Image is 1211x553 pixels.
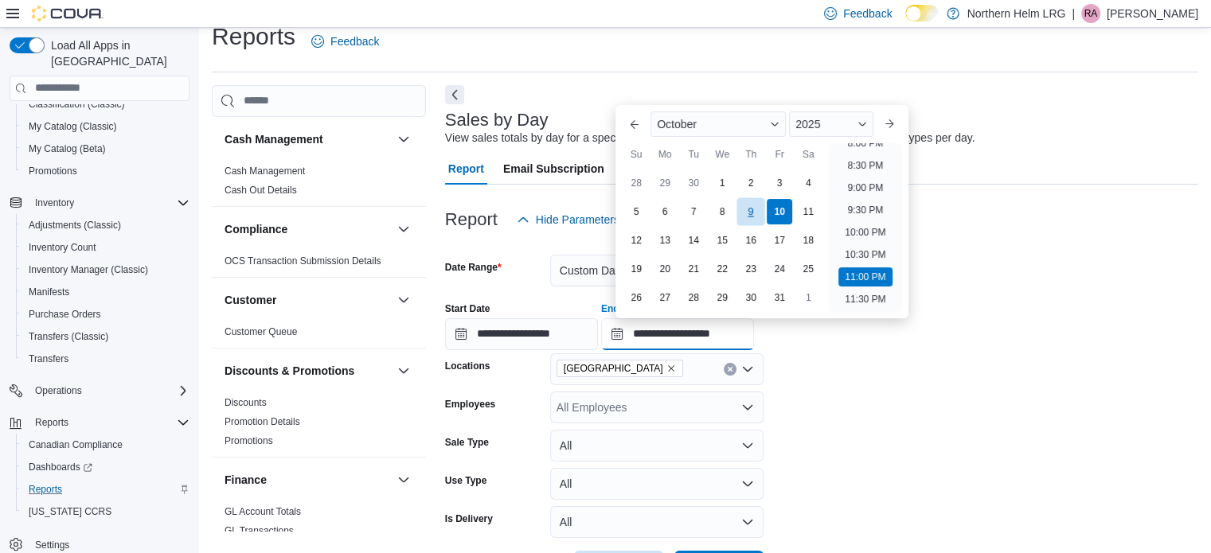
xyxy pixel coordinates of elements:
span: Customer Queue [225,325,297,338]
div: day-28 [623,170,649,196]
span: Inventory [35,197,74,209]
div: day-30 [738,285,764,310]
span: Cash Management [225,165,305,177]
span: Purchase Orders [22,305,189,324]
h3: Compliance [225,221,287,237]
a: Transfers (Classic) [22,327,115,346]
button: Next month [877,111,902,137]
span: Promotions [29,165,77,177]
span: Classification (Classic) [29,98,125,111]
button: Inventory [3,192,196,214]
div: Sa [795,142,821,167]
a: Promotions [225,435,273,446]
button: Inventory Manager (Classic) [16,259,196,281]
button: Reports [16,478,196,500]
a: Promotions [22,162,84,181]
button: Finance [394,470,413,489]
div: day-20 [652,256,678,282]
span: Inventory Manager (Classic) [29,263,148,276]
a: GL Transactions [225,525,294,536]
span: Reports [22,480,189,499]
a: Classification (Classic) [22,95,131,114]
h3: Sales by Day [445,111,549,130]
a: Cash Management [225,166,305,177]
div: Tu [681,142,706,167]
input: Dark Mode [905,5,939,21]
div: Cash Management [212,162,426,206]
a: Cash Out Details [225,185,297,196]
a: Purchase Orders [22,305,107,324]
div: Th [738,142,764,167]
div: October, 2025 [622,169,822,312]
button: Inventory Count [16,236,196,259]
button: Operations [29,381,88,400]
a: Canadian Compliance [22,435,129,454]
button: Reports [3,411,196,434]
button: Operations [3,380,196,402]
button: Manifests [16,281,196,303]
a: GL Account Totals [225,506,301,517]
li: 8:30 PM [842,156,890,175]
img: Cova [32,6,104,21]
p: | [1072,4,1075,23]
span: Dashboards [29,461,92,473]
h1: Reports [212,21,295,53]
label: Date Range [445,261,502,274]
button: Transfers [16,348,196,370]
span: Classification (Classic) [22,95,189,114]
div: Finance [212,502,426,547]
span: My Catalog (Classic) [22,117,189,136]
a: [US_STATE] CCRS [22,502,118,521]
button: Inventory [29,193,80,212]
div: day-27 [652,285,678,310]
span: Reports [35,416,68,429]
button: Hide Parameters [510,204,626,236]
div: day-12 [623,228,649,253]
button: Previous Month [622,111,647,137]
ul: Time [829,143,901,312]
button: Custom Date [550,255,764,286]
span: GL Transactions [225,524,294,537]
button: Open list of options [741,363,754,376]
div: day-25 [795,256,821,282]
span: RA [1084,4,1098,23]
button: Cash Management [225,131,391,147]
span: OCS Transaction Submission Details [225,255,381,267]
label: Locations [445,360,490,372]
input: Press the down key to enter a popover containing a calendar. Press the escape key to close the po... [601,318,754,350]
span: Feedback [843,6,892,21]
span: Transfers [22,349,189,368]
div: day-6 [652,199,678,224]
span: Adjustments (Classic) [22,216,189,235]
div: Discounts & Promotions [212,393,426,457]
button: All [550,430,764,461]
div: day-28 [681,285,706,310]
a: Dashboards [16,456,196,478]
div: Compliance [212,251,426,277]
span: Transfers [29,352,68,365]
li: 10:00 PM [838,223,892,242]
button: Customer [394,290,413,310]
span: Cash Out Details [225,184,297,197]
p: [PERSON_NAME] [1107,4,1198,23]
span: Feedback [330,33,379,49]
div: Fr [767,142,792,167]
label: Sale Type [445,436,489,449]
div: Button. Open the year selector. 2025 is currently selected. [789,111,873,137]
h3: Discounts & Promotions [225,363,354,379]
button: Discounts & Promotions [394,361,413,380]
div: Su [623,142,649,167]
div: day-7 [681,199,706,224]
a: OCS Transaction Submission Details [225,255,381,267]
div: day-23 [738,256,764,282]
span: Report [448,153,484,185]
span: Reports [29,483,62,496]
div: Rhiannon Adams [1081,4,1100,23]
a: Adjustments (Classic) [22,216,127,235]
input: Press the down key to open a popover containing a calendar. [445,318,598,350]
h3: Cash Management [225,131,323,147]
label: End Date [601,302,643,315]
span: Inventory Manager (Classic) [22,260,189,279]
div: day-5 [623,199,649,224]
a: Manifests [22,282,76,302]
